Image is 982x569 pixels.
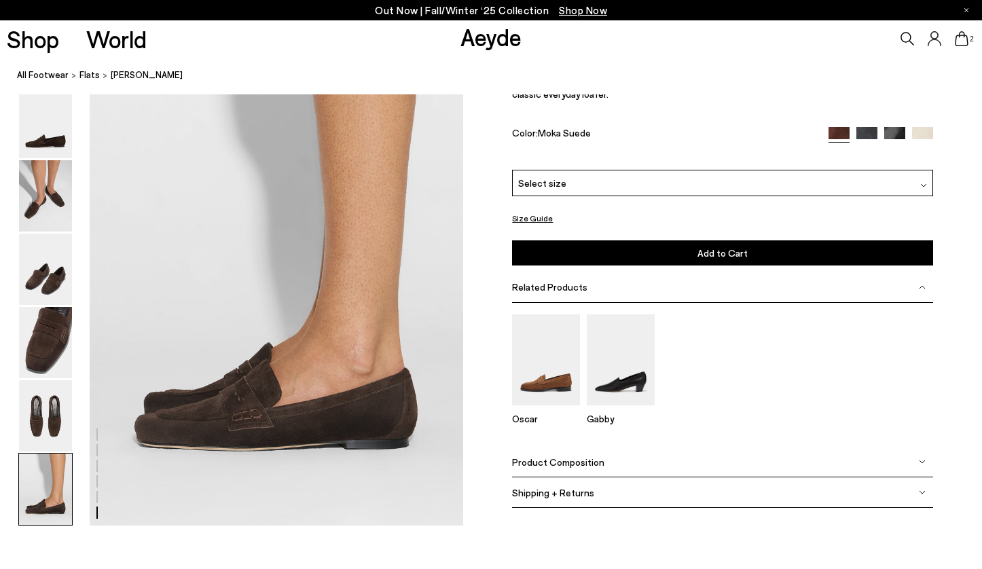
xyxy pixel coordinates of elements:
p: Out Now | Fall/Winter ‘25 Collection [375,2,607,19]
a: Gabby Almond-Toe Loafers Gabby [587,396,655,424]
span: Moka Suede [538,127,591,139]
img: svg%3E [919,459,926,466]
img: Lana Suede Loafers - Image 5 [19,380,72,452]
img: svg%3E [919,490,926,496]
a: World [86,27,147,51]
p: Gabby [587,413,655,424]
span: [PERSON_NAME] [111,68,183,82]
span: 2 [968,35,975,43]
a: Oscar Suede Loafers Oscar [512,396,580,424]
a: 2 [955,31,968,46]
img: Gabby Almond-Toe Loafers [587,314,655,405]
img: Oscar Suede Loafers [512,314,580,405]
img: Lana Suede Loafers - Image 1 [19,87,72,158]
a: Shop [7,27,59,51]
span: Related Products [512,281,587,293]
img: svg%3E [920,182,927,189]
div: Color: [512,127,814,143]
img: Lana Suede Loafers - Image 6 [19,454,72,525]
p: Oscar [512,413,580,424]
span: Product Composition [512,456,604,468]
span: Shipping + Returns [512,487,594,498]
img: Lana Suede Loafers - Image 3 [19,234,72,305]
button: Size Guide [512,210,553,227]
span: Navigate to /collections/new-in [559,4,607,16]
img: Lana Suede Loafers - Image 4 [19,307,72,378]
button: Add to Cart [512,240,932,265]
a: All Footwear [17,68,69,82]
a: flats [79,68,100,82]
a: Aeyde [460,22,522,51]
span: Select size [518,176,566,190]
img: Lana Suede Loafers - Image 2 [19,160,72,232]
img: svg%3E [919,284,926,291]
span: Add to Cart [697,247,748,259]
span: flats [79,69,100,80]
nav: breadcrumb [17,57,982,94]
